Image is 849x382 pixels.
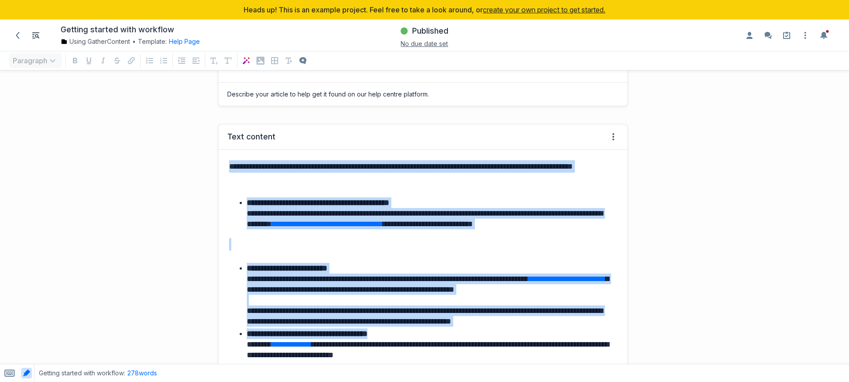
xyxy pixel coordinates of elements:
[61,25,174,35] h1: Getting started with workflow
[127,369,157,378] button: 278words
[483,5,605,14] button: create your own project to get started.
[742,28,757,42] button: Enable the assignees sidebar
[780,28,794,42] a: Setup guide
[399,23,450,39] button: Published
[127,369,157,377] span: 278 words
[132,37,136,46] span: •
[61,37,280,46] div: Template:
[218,83,627,106] div: Describe your article to help get it found on our help centre platform.
[167,37,200,46] div: Help Page
[169,37,200,46] button: Help Page
[21,368,32,378] button: Toggle AI highlighting in content
[289,23,559,47] div: PublishedNo due date set
[401,39,448,48] button: No due date set
[61,37,130,46] a: Using GatherContent
[817,28,831,42] button: Toggle the notification sidebar
[227,131,275,142] div: Text content
[5,5,844,14] div: Heads up! This is an example project. Feel free to take a look around, or
[39,369,125,378] span: Getting started with workflow :
[19,364,34,382] span: Toggle AI highlighting in content
[608,131,619,142] span: Field menu
[10,28,25,43] a: Back
[761,28,775,42] button: Enable the commenting sidebar
[412,26,448,36] h3: Published
[7,51,64,70] div: Paragraph
[29,28,43,42] button: Toggle Item List
[401,40,448,47] span: No due date set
